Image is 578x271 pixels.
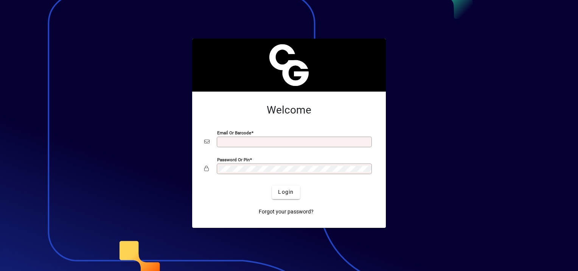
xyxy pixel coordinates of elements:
[217,130,251,135] mat-label: Email or Barcode
[272,185,300,199] button: Login
[204,104,374,117] h2: Welcome
[259,208,314,216] span: Forgot your password?
[256,205,317,219] a: Forgot your password?
[278,188,294,196] span: Login
[217,157,250,162] mat-label: Password or Pin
